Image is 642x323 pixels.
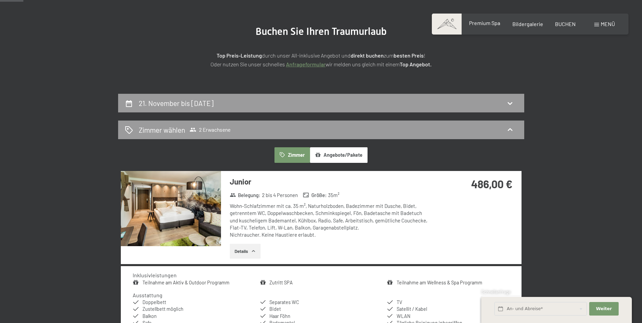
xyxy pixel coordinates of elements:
h4: Ausstattung [133,292,162,298]
button: Weiter [589,302,618,316]
strong: direkt buchen [351,52,384,59]
strong: Top Angebot. [400,61,431,67]
a: Zutritt SPA [269,280,293,285]
strong: Top Preis-Leistung [217,52,262,59]
a: Bildergalerie [512,21,543,27]
span: Haar Föhn [269,313,290,319]
span: Doppelbett [142,299,166,305]
span: TV [397,299,402,305]
a: Teilnahme am Wellness & Spa Programm [397,280,482,285]
h4: Inklusivleistungen [133,272,177,278]
strong: 486,00 € [471,177,512,190]
span: Buchen Sie Ihren Traumurlaub [256,25,387,37]
span: Weiter [596,306,612,312]
span: 35 m² [328,192,339,199]
span: 2 bis 4 Personen [262,192,298,199]
img: mss_renderimg.php [121,171,221,246]
button: Zimmer [274,147,310,163]
span: Zustellbett möglich [142,306,183,312]
div: Wohn-Schlafzimmer mit ca. 35 m², Naturholzboden, Badezimmer mit Dusche, Bidet, getrenntem WC, Dop... [230,202,431,238]
span: Schnellanfrage [481,289,511,295]
strong: besten Preis [394,52,424,59]
h2: Zimmer wählen [139,125,185,135]
span: 2 Erwachsene [190,126,230,133]
button: Angebote/Pakete [310,147,368,163]
h3: Junior [230,176,431,187]
span: Bidet [269,306,281,312]
span: Balkon [142,313,157,319]
p: durch unser All-inklusive Angebot und zum ! Oder nutzen Sie unser schnelles wir melden uns gleich... [152,51,490,68]
a: BUCHEN [555,21,576,27]
button: Details [230,244,261,259]
a: Premium Spa [469,20,500,26]
span: Menü [601,21,615,27]
strong: Belegung : [230,192,261,199]
h2: 21. November bis [DATE] [139,99,214,107]
a: Anfrageformular [286,61,326,67]
span: Satellit / Kabel [397,306,427,312]
span: WLAN [397,313,411,319]
span: Separates WC [269,299,299,305]
a: Teilnahme am Aktiv & Outdoor Programm [142,280,229,285]
strong: Größe : [303,192,327,199]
